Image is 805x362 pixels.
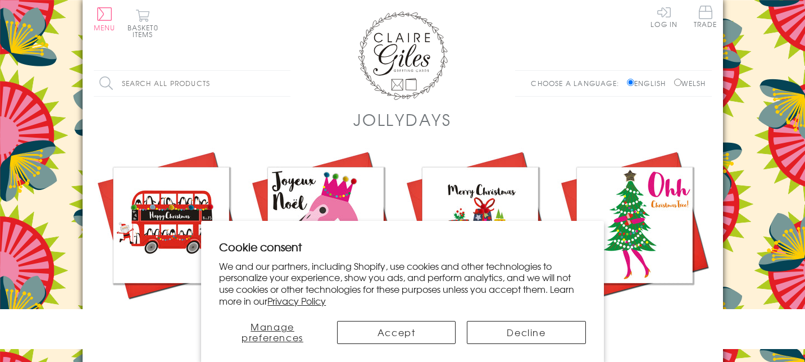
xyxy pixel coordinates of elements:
[94,71,290,96] input: Search all products
[403,148,557,343] a: Christmas Card, Pile of Presents, Embellished with colourful pompoms £3.75 Add to Basket
[674,78,706,88] label: Welsh
[557,148,712,343] a: Christmas Card, Ohh Christmas Tree! Embellished with a shiny padded star £3.75 Add to Basket
[219,260,586,307] p: We and our partners, including Shopify, use cookies and other technologies to personalize your ex...
[248,148,403,343] a: Christmas Card, Flamingo, Joueux Noel, Embellished with colourful pompoms £3.75 Add to Basket
[133,22,158,39] span: 0 items
[267,294,326,307] a: Privacy Policy
[694,6,717,28] span: Trade
[531,78,625,88] p: Choose a language:
[674,79,681,86] input: Welsh
[219,239,586,255] h2: Cookie consent
[94,148,248,343] a: Christmas Card, Santa on the Bus, Embellished with colourful pompoms £3.75 Add to Basket
[353,108,452,131] h1: JollyDays
[694,6,717,30] a: Trade
[242,320,303,344] span: Manage preferences
[467,321,585,344] button: Decline
[94,7,116,31] button: Menu
[403,148,557,302] img: Christmas Card, Pile of Presents, Embellished with colourful pompoms
[627,79,634,86] input: English
[219,321,326,344] button: Manage preferences
[279,71,290,96] input: Search
[94,22,116,33] span: Menu
[128,9,158,38] button: Basket0 items
[337,321,456,344] button: Accept
[651,6,677,28] a: Log In
[94,148,248,302] img: Christmas Card, Santa on the Bus, Embellished with colourful pompoms
[248,148,403,302] img: Christmas Card, Flamingo, Joueux Noel, Embellished with colourful pompoms
[358,11,448,100] img: Claire Giles Greetings Cards
[627,78,671,88] label: English
[557,148,712,302] img: Christmas Card, Ohh Christmas Tree! Embellished with a shiny padded star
